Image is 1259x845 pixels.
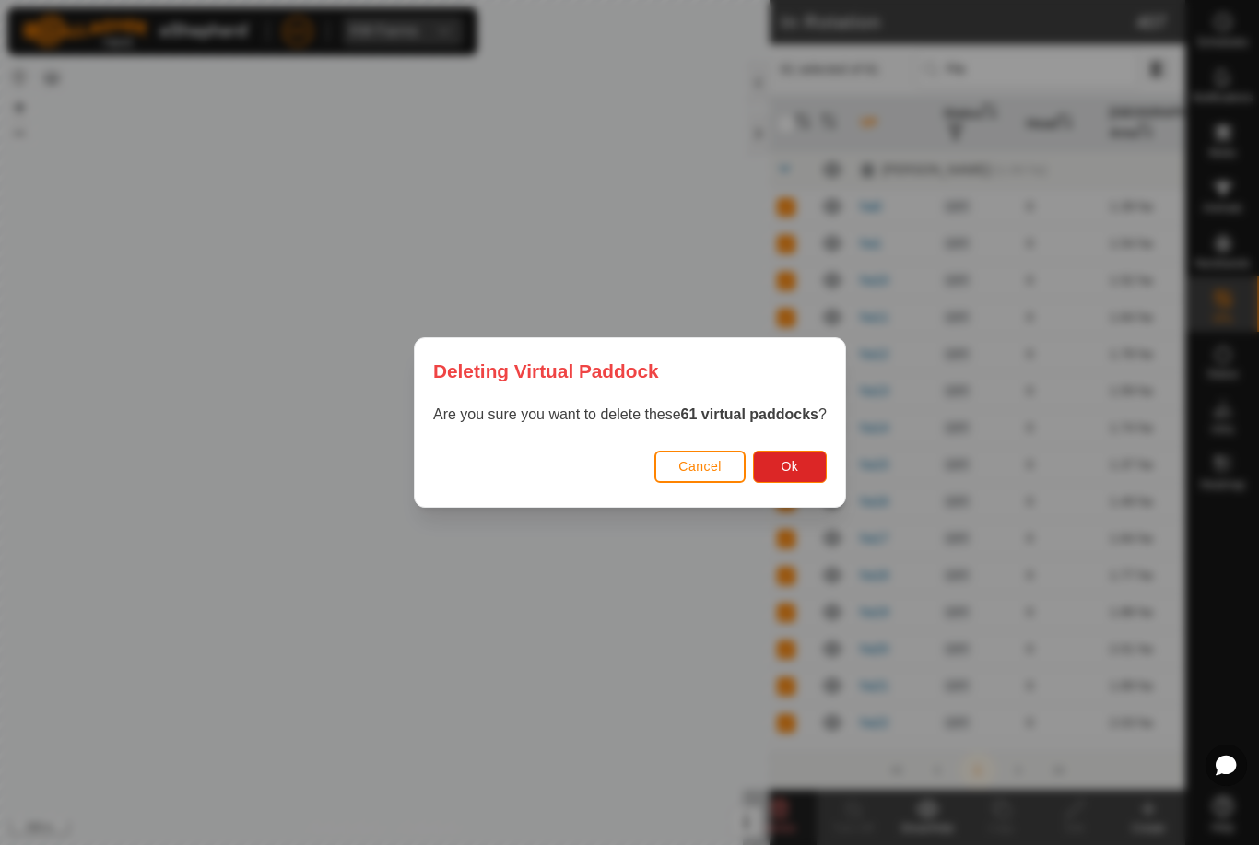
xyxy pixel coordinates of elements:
span: Are you sure you want to delete these ? [433,406,827,422]
button: Ok [752,451,826,483]
span: Cancel [678,459,722,474]
span: Deleting Virtual Paddock [433,357,659,385]
strong: 61 virtual paddocks [680,406,818,422]
span: Ok [781,459,798,474]
button: Cancel [654,451,746,483]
